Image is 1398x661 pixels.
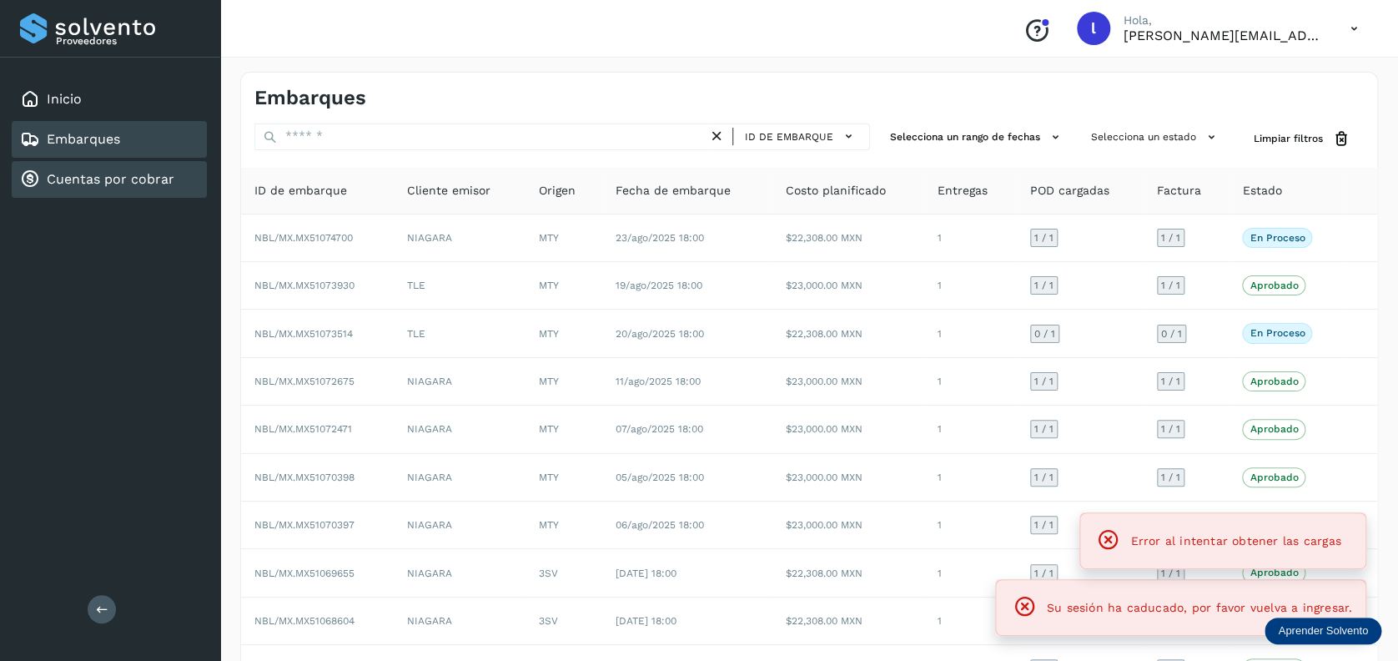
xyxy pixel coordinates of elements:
td: MTY [526,502,601,549]
div: Cuentas por cobrar [12,161,207,198]
td: $22,308.00 MXN [772,549,925,597]
div: Aprender Solvento [1265,618,1381,644]
span: 1 / 1 [1161,568,1180,578]
td: $23,000.00 MXN [772,454,925,502]
td: NIAGARA [394,502,526,549]
p: Aprobado [1250,376,1298,387]
td: $22,308.00 MXN [772,214,925,262]
span: 1 / 1 [1034,472,1054,482]
td: NIAGARA [394,214,526,262]
span: 05/ago/2025 18:00 [615,472,703,483]
td: TLE [394,262,526,310]
p: Proveedores [56,35,200,47]
td: 1 [924,598,1016,645]
td: MTY [526,310,601,357]
p: En proceso [1250,232,1305,244]
td: MTY [526,214,601,262]
span: 07/ago/2025 18:00 [615,423,702,435]
td: NIAGARA [394,358,526,406]
td: MTY [526,454,601,502]
a: Embarques [47,131,120,147]
td: $22,308.00 MXN [772,310,925,357]
span: [DATE] 18:00 [615,615,676,627]
p: Hola, [1124,13,1324,28]
td: 3SV [526,598,601,645]
span: NBL/MX.MX51074700 [254,232,353,244]
span: 20/ago/2025 18:00 [615,328,703,340]
td: 1 [924,214,1016,262]
a: Cuentas por cobrar [47,171,174,187]
span: NBL/MX.MX51072675 [254,376,355,387]
td: $23,000.00 MXN [772,358,925,406]
td: 3SV [526,549,601,597]
span: Factura [1157,182,1201,199]
td: MTY [526,262,601,310]
p: lorena.rojo@serviciosatc.com.mx [1124,28,1324,43]
span: Fecha de embarque [615,182,730,199]
span: 1 / 1 [1034,280,1054,290]
span: POD cargadas [1030,182,1109,199]
td: NIAGARA [394,406,526,453]
span: NBL/MX.MX51069655 [254,568,355,579]
span: NBL/MX.MX51070398 [254,472,355,483]
span: Entregas [938,182,988,199]
span: NBL/MX.MX51072471 [254,423,352,435]
button: Selecciona un estado [1084,124,1227,151]
button: Selecciona un rango de fechas [883,124,1071,151]
div: Embarques [12,121,207,158]
span: 19/ago/2025 18:00 [615,280,702,291]
td: NIAGARA [394,598,526,645]
span: NBL/MX.MX51073930 [254,280,355,291]
span: Costo planificado [786,182,886,199]
span: NBL/MX.MX51068604 [254,615,355,627]
p: Aprobado [1250,472,1298,483]
p: Aprobado [1250,280,1298,291]
span: Error al intentar obtener las cargas [1130,534,1340,547]
span: Su sesión ha caducado, por favor vuelva a ingresar. [1047,601,1352,614]
td: 1 [924,454,1016,502]
td: 1 [924,310,1016,357]
p: Aprobado [1250,567,1298,578]
span: 06/ago/2025 18:00 [615,519,703,531]
td: 1 [924,406,1016,453]
td: MTY [526,406,601,453]
td: NIAGARA [394,549,526,597]
span: [DATE] 18:00 [615,568,676,579]
span: ID de embarque [254,182,347,199]
td: $23,000.00 MXN [772,502,925,549]
span: Origen [539,182,576,199]
span: 1 / 1 [1034,568,1054,578]
td: NIAGARA [394,454,526,502]
span: 0 / 1 [1161,329,1182,339]
span: NBL/MX.MX51073514 [254,328,353,340]
span: 1 / 1 [1034,376,1054,386]
span: 1 / 1 [1161,233,1180,243]
span: 1 / 1 [1161,424,1180,434]
span: 1 / 1 [1161,280,1180,290]
span: 0 / 1 [1034,329,1055,339]
td: $23,000.00 MXN [772,262,925,310]
p: Aprender Solvento [1278,624,1368,638]
span: 1 / 1 [1034,520,1054,530]
td: $22,308.00 MXN [772,598,925,645]
span: 1 / 1 [1161,472,1180,482]
span: 1 / 1 [1034,233,1054,243]
span: 1 / 1 [1034,424,1054,434]
td: MTY [526,358,601,406]
td: 1 [924,358,1016,406]
span: 23/ago/2025 18:00 [615,232,703,244]
td: $23,000.00 MXN [772,406,925,453]
button: ID de embarque [740,124,862,149]
td: TLE [394,310,526,357]
span: ID de embarque [745,129,833,144]
td: 1 [924,549,1016,597]
p: En proceso [1250,327,1305,339]
div: Inicio [12,81,207,118]
span: 1 / 1 [1161,376,1180,386]
button: Limpiar filtros [1240,124,1364,154]
h4: Embarques [254,86,366,110]
span: NBL/MX.MX51070397 [254,519,355,531]
span: Limpiar filtros [1254,131,1323,146]
p: Aprobado [1250,423,1298,435]
span: Estado [1242,182,1281,199]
